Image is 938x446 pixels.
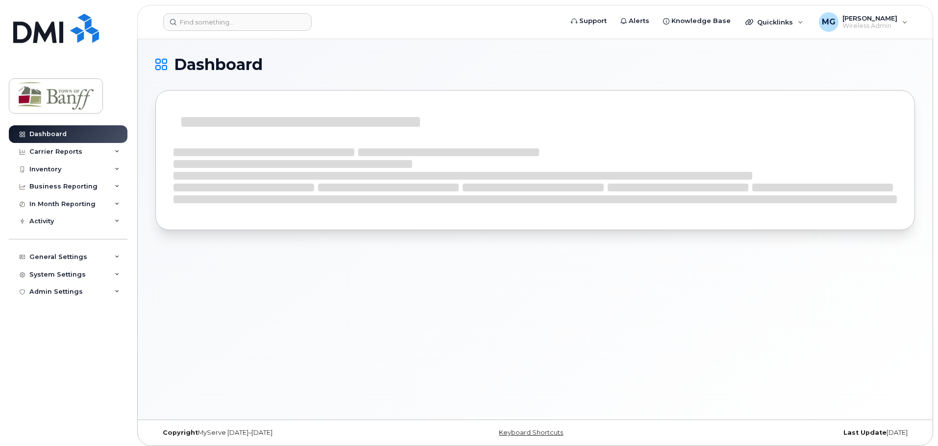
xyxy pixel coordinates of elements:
a: Keyboard Shortcuts [499,429,563,436]
strong: Last Update [843,429,887,436]
strong: Copyright [163,429,198,436]
span: Dashboard [174,57,263,72]
div: [DATE] [662,429,915,437]
div: MyServe [DATE]–[DATE] [155,429,409,437]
